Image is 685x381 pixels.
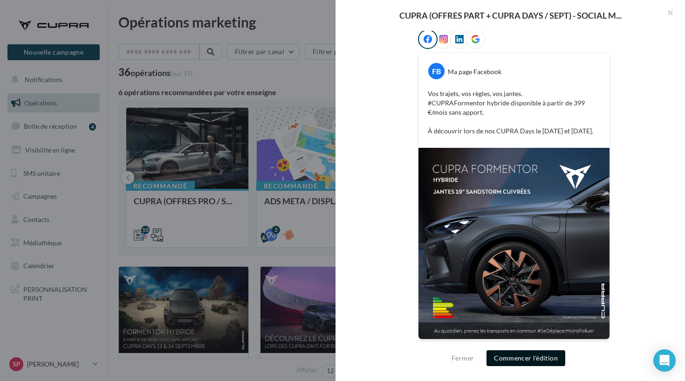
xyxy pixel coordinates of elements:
[418,339,610,352] div: La prévisualisation est non-contractuelle
[653,349,676,372] div: Open Intercom Messenger
[448,67,501,76] div: Ma page Facebook
[399,11,622,20] span: CUPRA (OFFRES PART + CUPRA DAYS / SEPT) - SOCIAL M...
[486,350,565,366] button: Commencer l'édition
[448,353,478,364] button: Fermer
[428,63,445,79] div: FB
[428,89,600,136] p: Vos trajets, vos règles, vos jantes. ​ #CUPRAFormentor hybride disponible à partir de 399 €/mois ...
